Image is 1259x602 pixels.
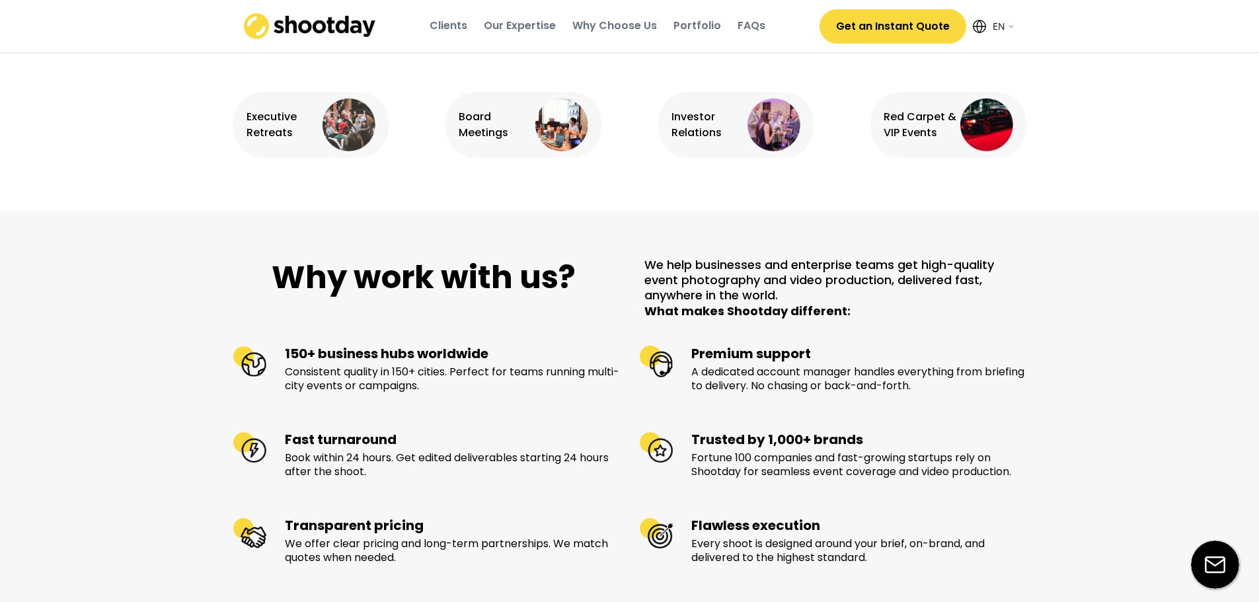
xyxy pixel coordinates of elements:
[233,431,266,464] img: Fast turnaround
[671,109,745,141] div: Investor Relations
[535,98,588,151] img: board%20meeting%403x.webp
[285,537,620,565] div: We offer clear pricing and long-term partnerships. We match quotes when needed.
[644,257,1026,319] h2: We help businesses and enterprise teams get high-quality event photography and video production, ...
[285,431,620,448] div: Fast turnaround
[691,345,1026,362] div: Premium support
[244,13,376,39] img: shootday_logo.png
[1191,541,1239,589] img: email-icon%20%281%29.svg
[820,9,966,44] button: Get an Instant Quote
[430,19,467,33] div: Clients
[640,431,673,464] img: Trusted by 1,000+ brands
[640,517,673,550] img: Flawless execution
[285,517,620,534] div: Transparent pricing
[323,98,375,151] img: prewedding-circle%403x.webp
[884,109,957,141] div: Red Carpet & VIP Events
[644,303,851,319] strong: What makes Shootday different:
[691,431,1026,448] div: Trusted by 1,000+ brands
[973,20,986,33] img: Icon%20feather-globe%20%281%29.svg
[233,517,266,550] img: Transparent pricing
[572,19,657,33] div: Why Choose Us
[247,109,320,141] div: Executive Retreats
[691,365,1026,393] div: A dedicated account manager handles everything from briefing to delivery. No chasing or back-and-...
[285,365,620,393] div: Consistent quality in 150+ cities. Perfect for teams running multi-city events or campaigns.
[285,345,620,362] div: 150+ business hubs worldwide
[285,451,620,479] div: Book within 24 hours. Get edited deliverables starting 24 hours after the shoot.
[459,109,532,141] div: Board Meetings
[233,345,266,378] img: 150+ business hubs worldwide
[484,19,556,33] div: Our Expertise
[640,345,673,378] img: Premium support
[747,98,800,151] img: investor%20relations%403x.webp
[691,451,1026,479] div: Fortune 100 companies and fast-growing startups rely on Shootday for seamless event coverage and ...
[691,537,1026,565] div: Every shoot is designed around your brief, on-brand, and delivered to the highest standard.
[233,257,615,298] h1: Why work with us?
[691,517,1026,534] div: Flawless execution
[673,19,721,33] div: Portfolio
[738,19,765,33] div: FAQs
[960,98,1013,151] img: VIP%20event%403x.webp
